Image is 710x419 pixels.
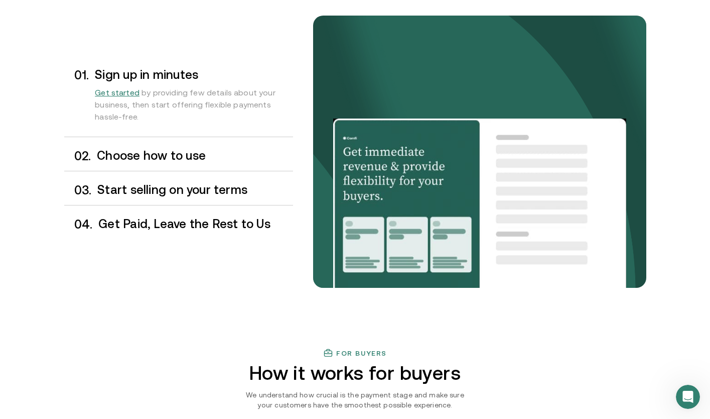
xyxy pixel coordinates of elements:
[64,68,89,133] div: 0 1 .
[336,349,387,357] h3: For buyers
[64,149,91,163] div: 0 2 .
[64,183,92,197] div: 0 3 .
[209,362,501,384] h2: How it works for buyers
[98,218,293,231] h3: Get Paid, Leave the Rest to Us
[313,16,646,288] img: bg
[95,88,141,97] a: Get started
[95,81,293,133] div: by providing few details about your business, then start offering flexible payments hassle-free.
[676,385,700,409] iframe: Intercom live chat
[95,68,293,81] h3: Sign up in minutes
[97,183,293,196] h3: Start selling on your terms
[95,88,139,97] span: Get started
[97,149,293,162] h3: Choose how to use
[64,218,93,231] div: 0 4 .
[241,390,469,410] p: We understand how crucial is the payment stage and make sure your customers have the smoothest po...
[323,348,333,358] img: finance
[333,119,626,288] img: Your payments collected on time.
